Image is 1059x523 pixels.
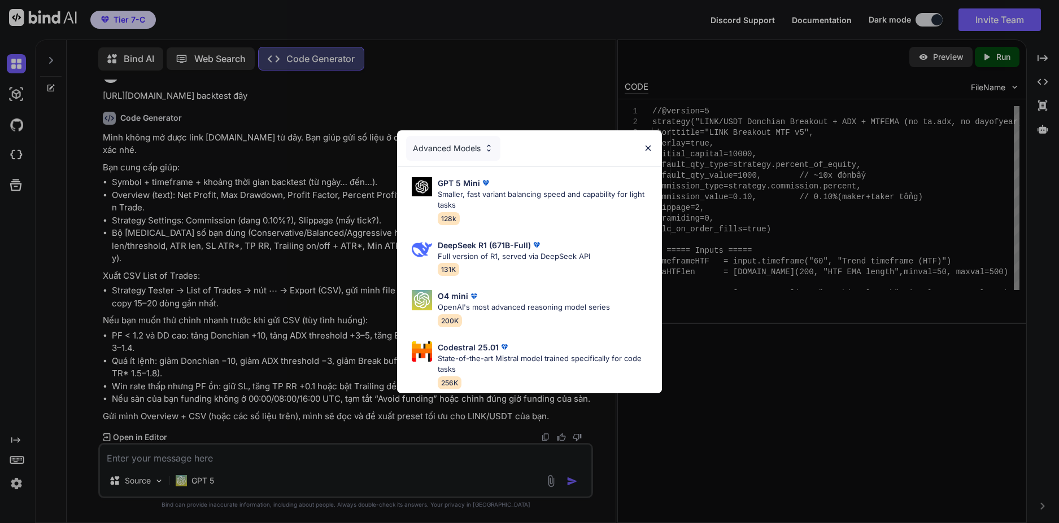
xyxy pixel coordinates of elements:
[412,239,432,260] img: Pick Models
[468,291,480,302] img: premium
[438,263,459,276] span: 131K
[438,376,461,389] span: 256K
[438,189,653,211] p: Smaller, fast variant balancing speed and capability for light tasks
[438,314,462,327] span: 200K
[438,212,460,225] span: 128k
[412,290,432,310] img: Pick Models
[438,177,480,189] p: GPT 5 Mini
[412,341,432,362] img: Pick Models
[438,239,531,251] p: DeepSeek R1 (671B-Full)
[484,143,494,153] img: Pick Models
[406,136,500,161] div: Advanced Models
[499,341,510,353] img: premium
[412,177,432,197] img: Pick Models
[480,177,491,188] img: premium
[643,143,653,153] img: close
[438,341,499,353] p: Codestral 25.01
[531,239,542,250] img: premium
[438,251,590,262] p: Full version of R1, served via DeepSeek API
[438,302,610,313] p: OpenAI's most advanced reasoning model series
[438,353,653,375] p: State-of-the-art Mistral model trained specifically for code tasks
[438,290,468,302] p: O4 mini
